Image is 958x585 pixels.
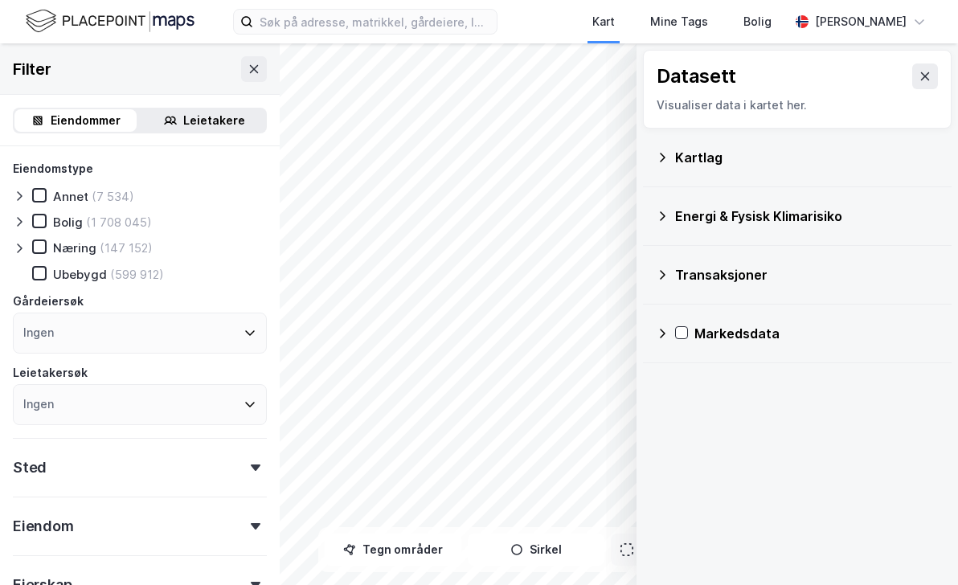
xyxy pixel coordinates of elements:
input: Søk på adresse, matrikkel, gårdeiere, leietakere eller personer [253,10,497,34]
iframe: Chat Widget [878,508,958,585]
div: Transaksjoner [675,265,939,284]
div: Sted [13,458,47,477]
div: Filter [13,56,51,82]
div: Leietakere [183,111,245,130]
div: Næring [53,240,96,256]
div: Bolig [53,215,83,230]
div: Ubebygd [53,267,107,282]
div: Energi & Fysisk Klimarisiko [675,207,939,226]
div: Gårdeiersøk [13,292,84,311]
div: Leietakersøk [13,363,88,382]
div: Kart [592,12,615,31]
div: Visualiser data i kartet her. [657,96,938,115]
div: Mine Tags [650,12,708,31]
button: Tegn områder [325,534,461,566]
div: Eiendommer [51,111,121,130]
div: Ingen [23,323,54,342]
div: (599 912) [110,267,164,282]
img: logo.f888ab2527a4732fd821a326f86c7f29.svg [26,7,194,35]
div: Eiendomstype [13,159,93,178]
div: Annet [53,189,88,204]
div: (147 152) [100,240,153,256]
div: Kartlag [675,148,939,167]
div: Datasett [657,63,736,89]
div: Kontrollprogram for chat [878,508,958,585]
div: [PERSON_NAME] [815,12,907,31]
div: (7 534) [92,189,134,204]
div: Ingen [23,395,54,414]
div: Markedsdata [694,324,939,343]
div: Bolig [743,12,772,31]
div: Eiendom [13,517,74,536]
button: Sirkel [468,534,604,566]
div: (1 708 045) [86,215,152,230]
